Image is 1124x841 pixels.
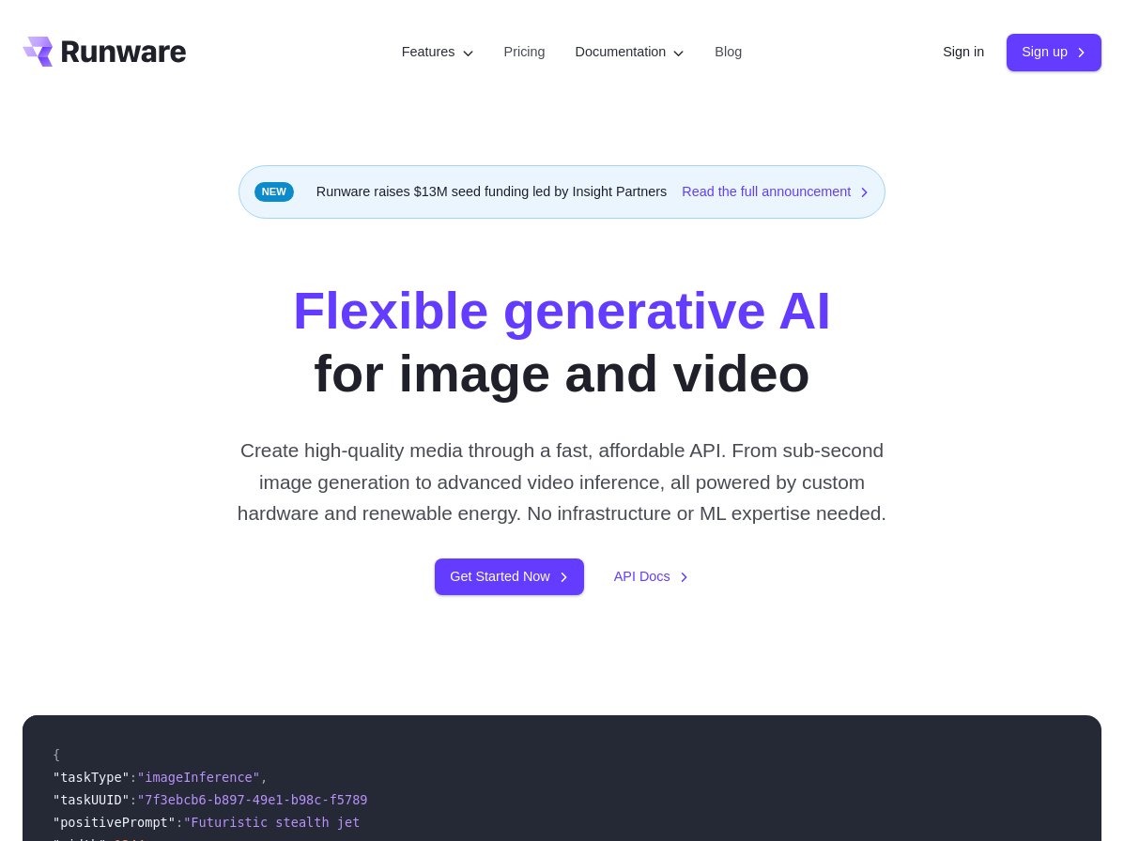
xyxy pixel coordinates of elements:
[402,41,474,63] label: Features
[137,792,429,807] span: "7f3ebcb6-b897-49e1-b98c-f5789d2d40d7"
[23,37,186,67] a: Go to /
[260,770,268,785] span: ,
[293,281,831,340] strong: Flexible generative AI
[130,770,137,785] span: :
[682,181,870,203] a: Read the full announcement
[576,41,685,63] label: Documentation
[130,792,137,807] span: :
[293,279,831,405] h1: for image and video
[53,747,60,762] span: {
[53,792,130,807] span: "taskUUID"
[614,566,689,588] a: API Docs
[239,165,886,219] div: Runware raises $13M seed funding led by Insight Partners
[137,770,260,785] span: "imageInference"
[53,815,176,830] span: "positivePrompt"
[183,815,883,830] span: "Futuristic stealth jet streaking through a neon-lit cityscape with glowing purple exhaust"
[504,41,546,63] a: Pricing
[176,815,183,830] span: :
[1007,34,1101,70] a: Sign up
[435,558,583,595] a: Get Started Now
[715,41,742,63] a: Blog
[943,41,984,63] a: Sign in
[53,770,130,785] span: "taskType"
[217,435,907,528] p: Create high-quality media through a fast, affordable API. From sub-second image generation to adv...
